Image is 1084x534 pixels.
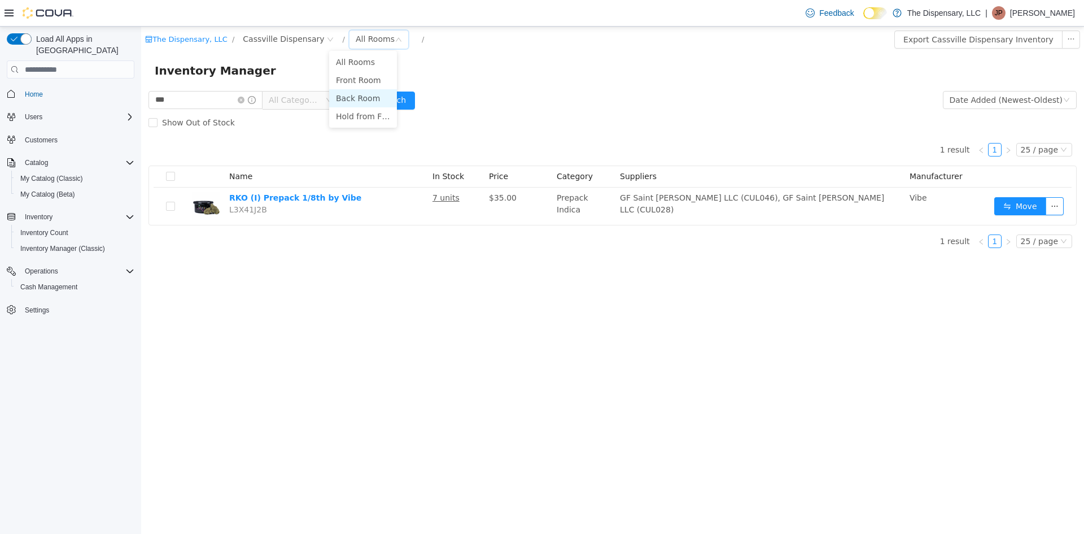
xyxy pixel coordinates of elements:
[281,8,283,17] span: /
[799,208,829,222] li: 1 result
[188,63,256,81] li: Back Room
[411,161,474,198] td: Prepack Indica
[801,2,858,24] a: Feedback
[995,6,1003,20] span: JP
[847,209,860,221] a: 1
[11,279,139,295] button: Cash Management
[864,212,871,219] i: icon: right
[102,6,183,19] span: Cassville Dispensary
[847,116,860,130] li: 1
[860,208,874,222] li: Next Page
[16,242,134,255] span: Inventory Manager (Classic)
[921,4,939,22] button: icon: ellipsis
[799,116,829,130] li: 1 result
[20,110,47,124] button: Users
[348,167,375,176] span: $35.00
[20,88,47,101] a: Home
[1010,6,1075,20] p: [PERSON_NAME]
[20,228,68,237] span: Inventory Count
[88,179,126,188] span: L3X41J2B
[907,6,981,20] p: The Dispensary, LLC
[291,145,323,154] span: In Stock
[16,188,134,201] span: My Catalog (Beta)
[922,70,929,78] i: icon: down
[25,212,53,222] span: Inventory
[4,9,11,16] i: icon: shop
[753,4,921,22] button: Export Cassville Dispensary Inventory
[16,172,88,185] a: My Catalog (Classic)
[904,171,923,189] button: icon: ellipsis
[23,7,73,19] img: Cova
[20,190,75,199] span: My Catalog (Beta)
[348,145,367,154] span: Price
[11,186,139,202] button: My Catalog (Beta)
[837,120,843,127] i: icon: left
[97,70,103,77] i: icon: close-circle
[819,7,854,19] span: Feedback
[860,116,874,130] li: Next Page
[11,225,139,241] button: Inventory Count
[188,27,256,45] li: All Rooms
[847,117,860,129] a: 1
[847,208,860,222] li: 1
[16,280,134,294] span: Cash Management
[479,167,743,188] span: GF Saint [PERSON_NAME] LLC (CUL046), GF Saint [PERSON_NAME] LLC (CUL028)
[11,241,139,257] button: Inventory Manager (Classic)
[808,65,921,82] div: Date Added (Newest-Oldest)
[20,244,105,253] span: Inventory Manager (Classic)
[25,136,58,145] span: Customers
[416,145,452,154] span: Category
[88,167,220,176] a: RKO (I) Prepack 1/8th by Vibe
[14,35,142,53] span: Inventory Manager
[2,132,139,148] button: Customers
[20,283,77,292] span: Cash Management
[25,112,42,121] span: Users
[2,209,139,225] button: Inventory
[88,145,111,154] span: Name
[25,267,58,276] span: Operations
[215,4,253,21] div: All Rooms
[188,45,256,63] li: Front Room
[853,171,905,189] button: icon: swapMove
[20,303,134,317] span: Settings
[20,210,134,224] span: Inventory
[128,68,179,79] span: All Categories
[880,209,917,221] div: 25 / page
[919,120,926,128] i: icon: down
[20,110,134,124] span: Users
[16,226,134,240] span: Inventory Count
[16,172,134,185] span: My Catalog (Classic)
[32,33,134,56] span: Load All Apps in [GEOGRAPHIC_DATA]
[25,306,49,315] span: Settings
[833,208,847,222] li: Previous Page
[864,120,871,127] i: icon: right
[837,212,843,219] i: icon: left
[20,210,57,224] button: Inventory
[20,156,53,170] button: Catalog
[16,280,82,294] a: Cash Management
[833,116,847,130] li: Previous Page
[20,133,134,147] span: Customers
[25,158,48,167] span: Catalog
[20,174,83,183] span: My Catalog (Classic)
[2,109,139,125] button: Users
[7,81,134,348] nav: Complex example
[16,92,98,101] span: Show Out of Stock
[2,263,139,279] button: Operations
[107,70,115,77] i: icon: info-circle
[25,90,43,99] span: Home
[16,226,73,240] a: Inventory Count
[2,155,139,171] button: Catalog
[863,7,887,19] input: Dark Mode
[880,117,917,129] div: 25 / page
[20,86,134,101] span: Home
[919,211,926,219] i: icon: down
[188,81,256,99] li: Hold from Floor
[51,166,79,194] img: RKO (I) Prepack 1/8th by Vibe hero shot
[185,70,191,78] i: icon: down
[20,264,63,278] button: Operations
[20,133,62,147] a: Customers
[20,264,134,278] span: Operations
[4,8,86,17] a: icon: shopThe Dispensary, LLC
